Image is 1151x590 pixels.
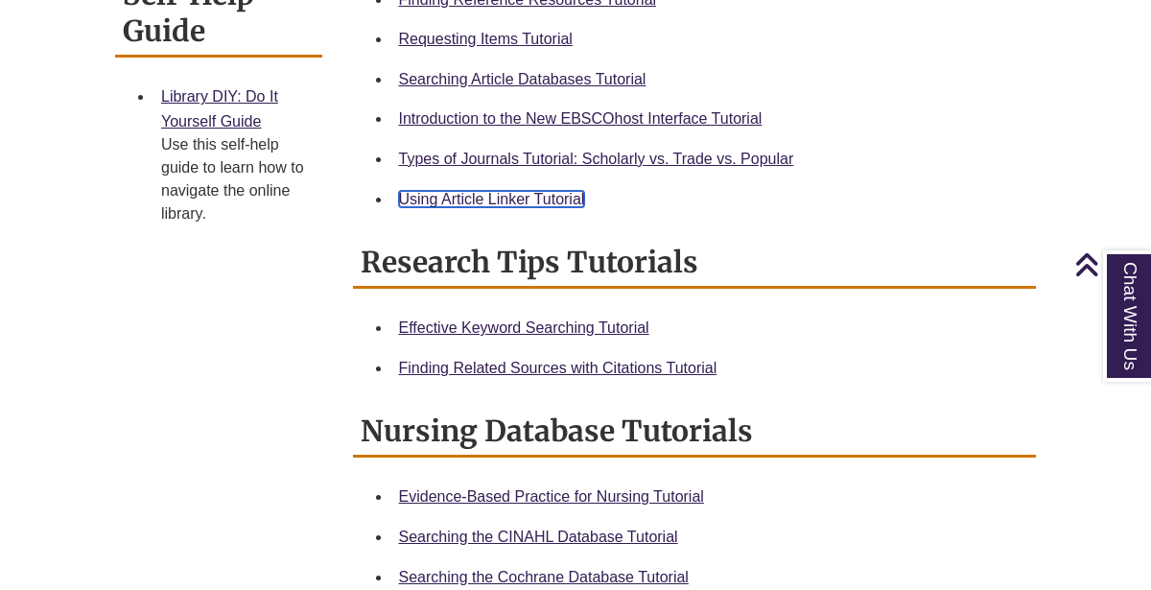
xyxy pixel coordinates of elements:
a: Types of Journals Tutorial: Scholarly vs. Trade vs. Popular [399,151,794,167]
h2: Nursing Database Tutorials [353,407,1037,458]
a: Searching Article Databases Tutorial [399,71,646,87]
a: Effective Keyword Searching Tutorial [399,319,649,336]
h2: Research Tips Tutorials [353,238,1037,289]
a: Evidence-Based Practice for Nursing Tutorial [399,488,704,505]
a: Back to Top [1074,251,1146,277]
a: Library DIY: Do It Yourself Guide [161,88,278,130]
a: Using Article Linker Tutorial [399,191,585,207]
a: Searching the CINAHL Database Tutorial [399,529,678,545]
a: Requesting Items Tutorial [399,31,573,47]
a: Introduction to the New EBSCOhost Interface Tutorial [399,110,763,127]
a: Searching the Cochrane Database Tutorial [399,569,689,585]
div: Use this self-help guide to learn how to navigate the online library. [161,133,307,225]
a: Finding Related Sources with Citations Tutorial [399,360,717,376]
